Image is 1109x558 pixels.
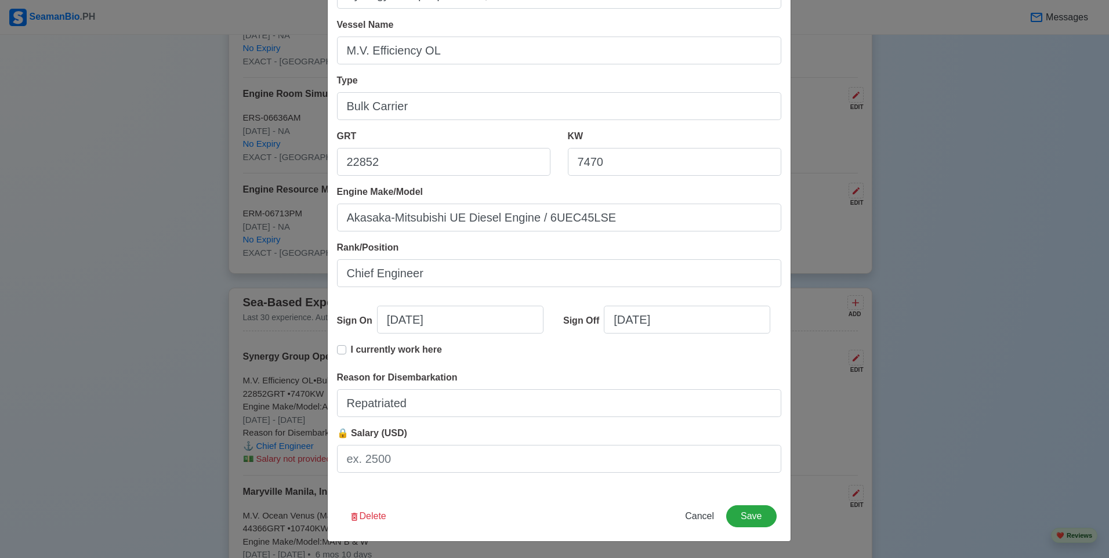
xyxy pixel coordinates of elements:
span: Rank/Position [337,242,399,252]
input: ex. 2500 [337,445,781,473]
span: Vessel Name [337,20,394,30]
span: GRT [337,131,357,141]
input: 33922 [337,148,550,176]
div: Sign On [337,314,377,328]
span: 🔒 Salary (USD) [337,428,407,438]
span: Reason for Disembarkation [337,372,458,382]
input: Bulk, Container, etc. [337,92,781,120]
button: Delete [342,505,394,527]
input: 8000 [568,148,781,176]
span: Cancel [685,511,714,521]
input: Ex: Dolce Vita [337,37,781,64]
div: Sign Off [563,314,604,328]
button: Cancel [677,505,722,527]
input: Ex: Third Officer or 3/OFF [337,259,781,287]
p: I currently work here [351,343,442,357]
button: Save [726,505,776,527]
input: Your reason for disembarkation... [337,389,781,417]
span: Engine Make/Model [337,187,423,197]
input: Ex. Man B&W MC [337,204,781,231]
span: Type [337,75,358,85]
span: KW [568,131,584,141]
